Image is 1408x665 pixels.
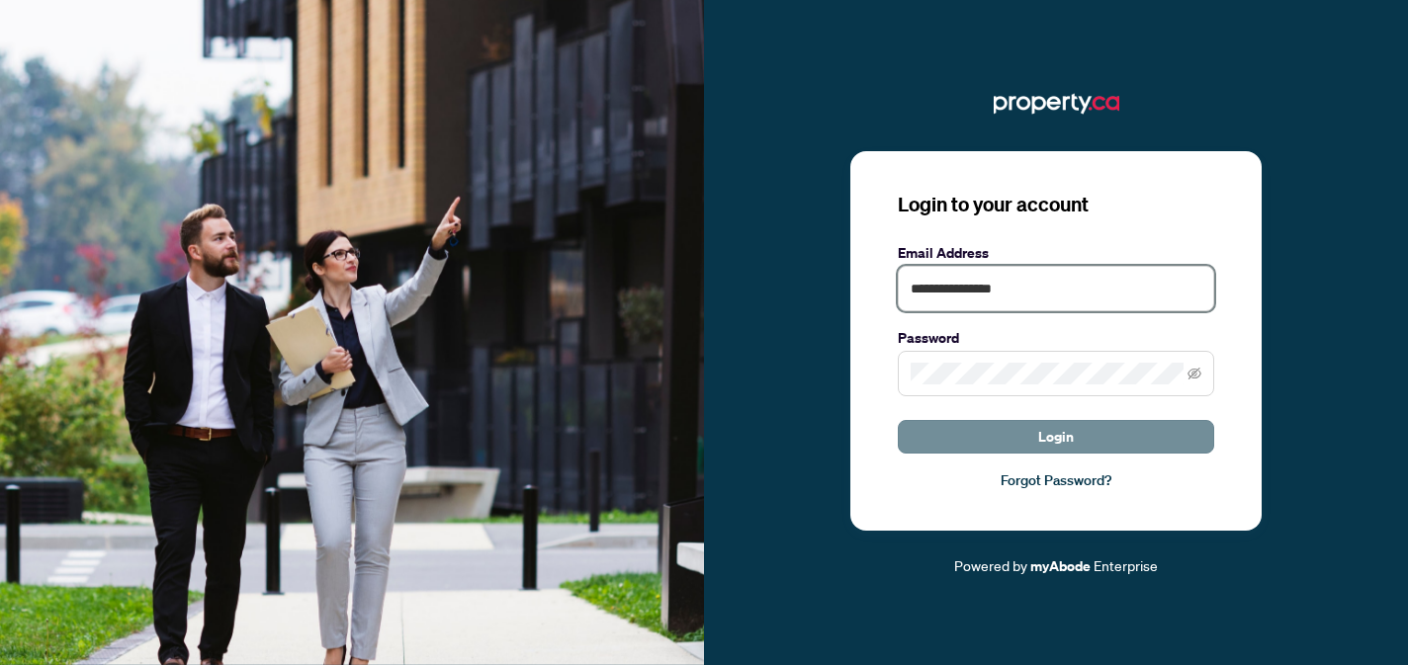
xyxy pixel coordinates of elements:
[1188,367,1201,380] span: eye-invisible
[898,242,1214,264] label: Email Address
[1030,555,1091,577] a: myAbode
[898,420,1214,454] button: Login
[898,327,1214,349] label: Password
[1038,421,1074,453] span: Login
[898,191,1214,218] h3: Login to your account
[994,88,1119,120] img: ma-logo
[898,469,1214,491] a: Forgot Password?
[954,556,1027,574] span: Powered by
[1094,556,1158,574] span: Enterprise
